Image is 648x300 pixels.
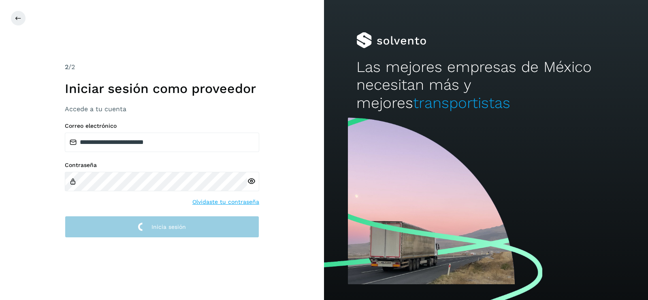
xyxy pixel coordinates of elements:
[65,162,259,169] label: Contraseña
[65,123,259,129] label: Correo electrónico
[65,105,259,113] h3: Accede a tu cuenta
[65,62,259,72] div: /2
[65,63,68,71] span: 2
[356,58,616,112] h2: Las mejores empresas de México necesitan más y mejores
[413,94,510,112] span: transportistas
[65,81,259,96] h1: Iniciar sesión como proveedor
[192,198,259,206] a: Olvidaste tu contraseña
[65,216,259,238] button: Inicia sesión
[151,224,186,230] span: Inicia sesión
